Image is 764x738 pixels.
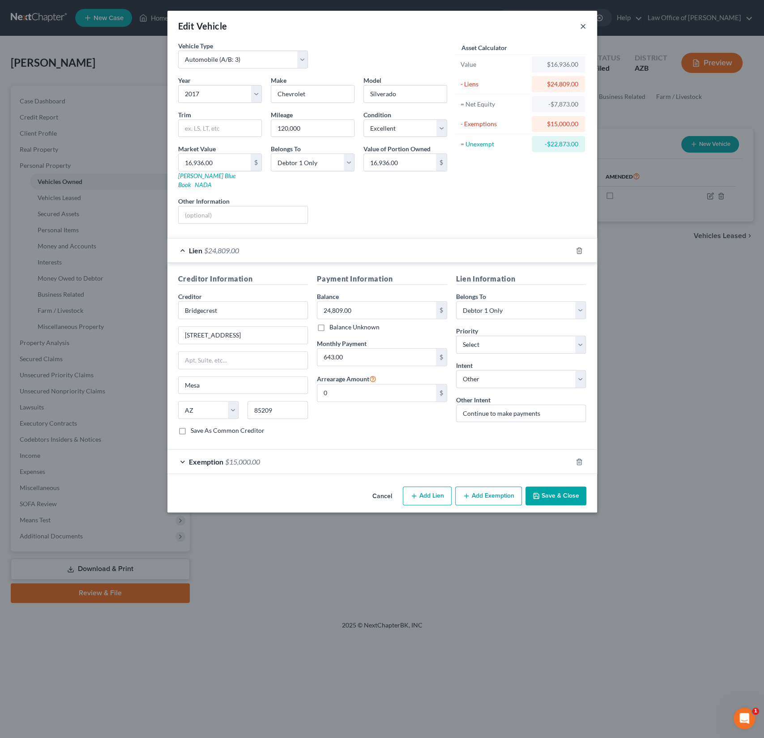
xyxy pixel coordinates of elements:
input: -- [271,120,354,137]
div: $ [436,154,447,171]
h5: Lien Information [456,273,586,285]
label: Monthly Payment [317,339,367,348]
div: $16,936.00 [539,60,578,69]
input: (optional) [179,206,308,223]
input: Specify... [456,405,586,422]
button: Save & Close [525,486,586,505]
span: Belongs To [456,293,486,300]
label: Asset Calculator [461,43,507,52]
div: $ [251,154,261,171]
a: [PERSON_NAME] Blue Book [178,172,235,188]
label: Balance Unknown [329,323,380,332]
span: Exemption [189,457,223,466]
div: Value [461,60,528,69]
div: Edit Vehicle [178,20,227,32]
input: Enter address... [179,327,308,344]
input: ex. Altima [364,85,447,102]
span: Lien [189,246,202,255]
input: 0.00 [364,154,436,171]
span: $24,809.00 [204,246,239,255]
span: $15,000.00 [225,457,260,466]
a: NADA [195,181,212,188]
button: Add Lien [403,486,452,505]
button: × [580,21,586,31]
input: ex. Nissan [271,85,354,102]
input: 0.00 [179,154,251,171]
span: Belongs To [271,145,301,153]
div: - Liens [461,80,528,89]
div: $ [436,349,447,366]
label: Trim [178,110,191,119]
label: Vehicle Type [178,41,213,51]
label: Other Information [178,196,230,206]
label: Value of Portion Owned [363,144,431,154]
input: Enter zip... [248,401,308,419]
input: Apt, Suite, etc... [179,352,308,369]
input: Search creditor by name... [178,301,308,319]
input: 0.00 [317,384,436,401]
button: Cancel [365,487,399,505]
label: Market Value [178,144,216,154]
div: = Unexempt [461,140,528,149]
span: 1 [752,708,759,715]
label: Intent [456,361,473,370]
label: Other Intent [456,395,491,405]
span: Creditor [178,293,202,300]
label: Arrearage Amount [317,373,376,384]
h5: Creditor Information [178,273,308,285]
label: Balance [317,292,339,301]
span: Make [271,77,286,84]
input: ex. LS, LT, etc [179,120,261,137]
label: Year [178,76,191,85]
iframe: Intercom live chat [734,708,755,729]
div: = Net Equity [461,100,528,109]
label: Mileage [271,110,293,119]
label: Save As Common Creditor [191,426,265,435]
label: Condition [363,110,391,119]
div: $ [436,384,447,401]
div: $ [436,302,447,319]
div: $24,809.00 [539,80,578,89]
input: Enter city... [179,377,308,394]
div: -$22,873.00 [539,140,578,149]
h5: Payment Information [317,273,447,285]
label: Model [363,76,381,85]
input: 0.00 [317,302,436,319]
div: - Exemptions [461,119,528,128]
span: Priority [456,327,478,335]
input: 0.00 [317,349,436,366]
div: $15,000.00 [539,119,578,128]
div: -$7,873.00 [539,100,578,109]
button: Add Exemption [455,486,522,505]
